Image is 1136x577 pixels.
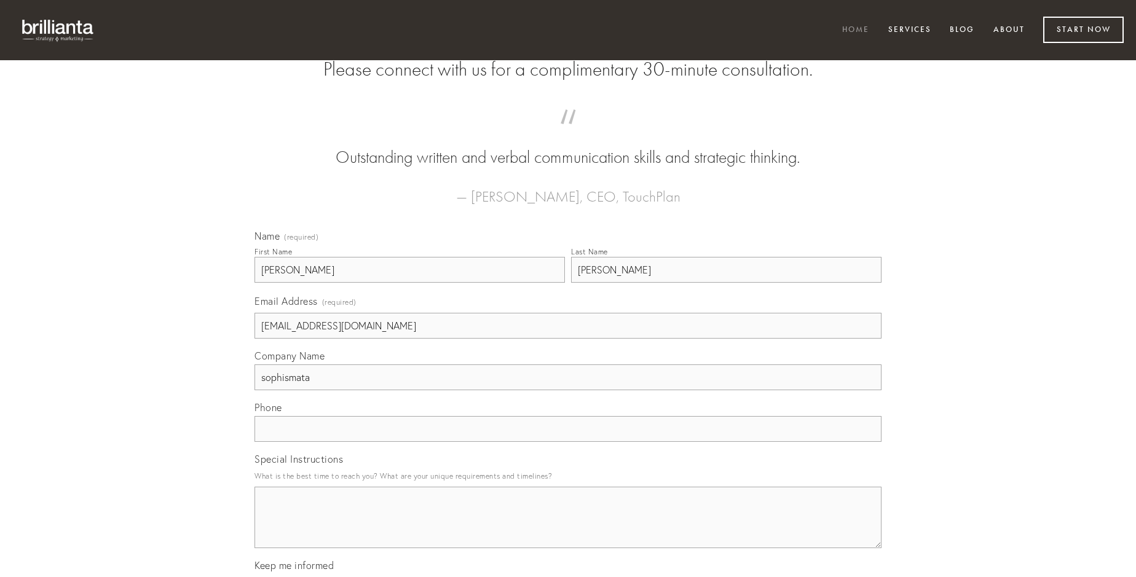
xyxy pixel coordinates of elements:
[942,20,982,41] a: Blog
[254,295,318,307] span: Email Address
[254,453,343,465] span: Special Instructions
[12,12,105,48] img: brillianta - research, strategy, marketing
[254,58,882,81] h2: Please connect with us for a complimentary 30-minute consultation.
[254,350,325,362] span: Company Name
[254,247,292,256] div: First Name
[322,294,357,310] span: (required)
[274,170,862,209] figcaption: — [PERSON_NAME], CEO, TouchPlan
[274,122,862,146] span: “
[834,20,877,41] a: Home
[571,247,608,256] div: Last Name
[284,234,318,241] span: (required)
[274,122,862,170] blockquote: Outstanding written and verbal communication skills and strategic thinking.
[985,20,1033,41] a: About
[254,559,334,571] span: Keep me informed
[1043,17,1124,43] a: Start Now
[880,20,939,41] a: Services
[254,468,882,484] p: What is the best time to reach you? What are your unique requirements and timelines?
[254,401,282,414] span: Phone
[254,230,280,242] span: Name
